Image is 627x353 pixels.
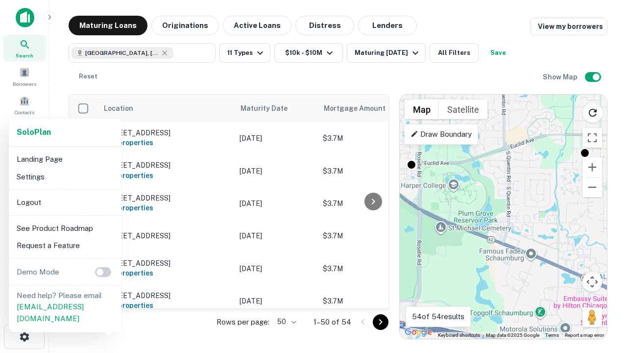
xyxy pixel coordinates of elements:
li: Landing Page [13,151,118,168]
p: Demo Mode [13,266,63,278]
li: Request a Feature [13,237,118,254]
a: SoloPlan [17,126,51,138]
li: Settings [13,168,118,186]
li: See Product Roadmap [13,220,118,237]
p: Need help? Please email [17,290,114,325]
iframe: Chat Widget [578,243,627,290]
strong: Solo Plan [17,127,51,137]
a: [EMAIL_ADDRESS][DOMAIN_NAME] [17,303,84,323]
li: Logout [13,194,118,211]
